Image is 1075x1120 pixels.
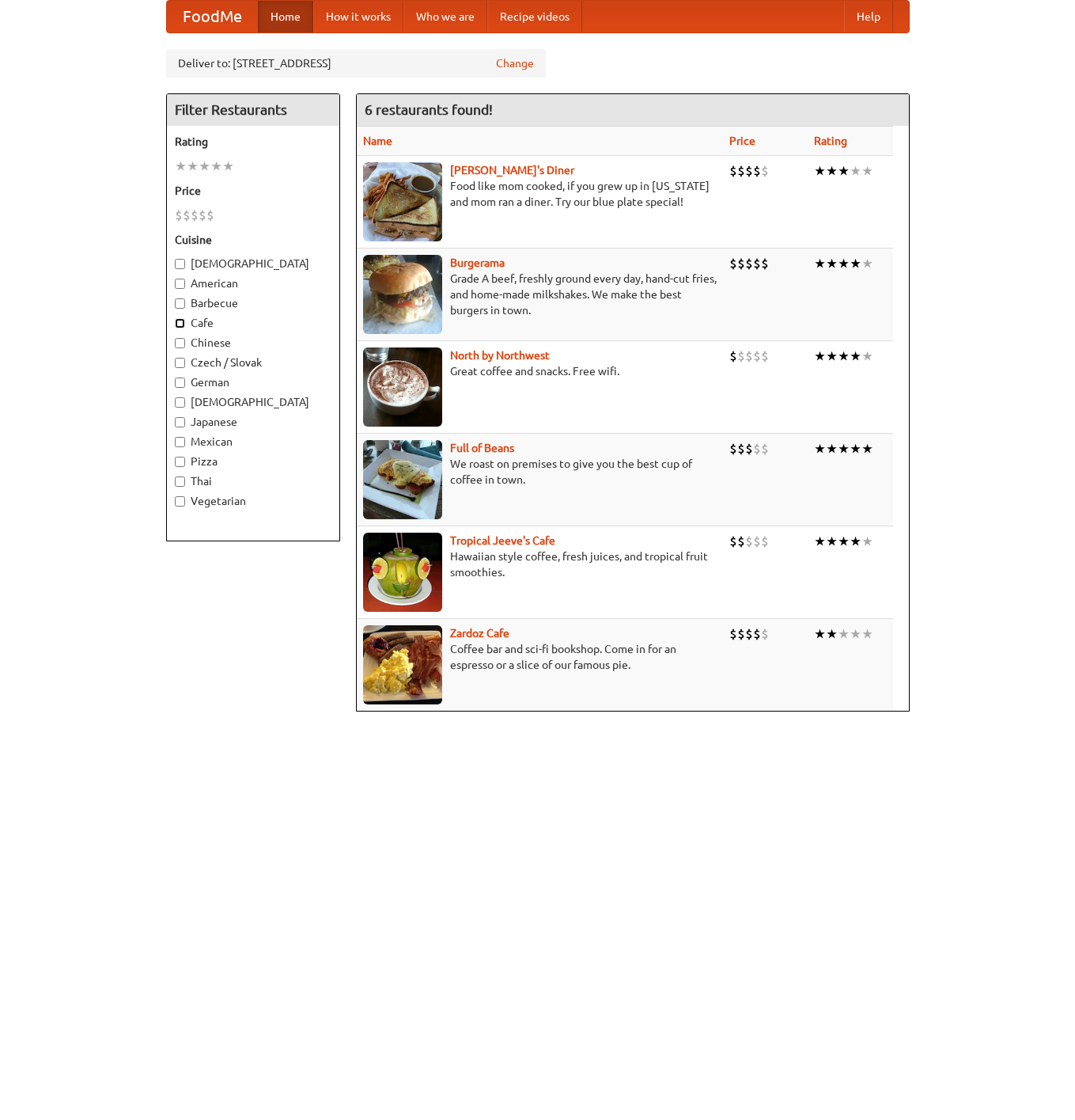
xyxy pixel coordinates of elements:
[838,255,850,272] li: ★
[206,207,214,224] li: $
[175,473,331,489] label: Thai
[365,102,493,117] ng-pluralize: 6 restaurants found!
[838,347,850,365] li: ★
[175,318,185,328] input: Cafe
[363,135,392,147] a: Name
[737,625,745,643] li: $
[175,397,185,408] input: [DEMOGRAPHIC_DATA]
[175,394,331,410] label: [DEMOGRAPHIC_DATA]
[363,255,442,334] img: burgerama.jpg
[729,162,737,180] li: $
[814,440,826,457] li: ★
[729,440,737,457] li: $
[175,457,185,467] input: Pizza
[814,533,826,550] li: ★
[187,158,199,175] li: ★
[450,442,514,454] b: Full of Beans
[487,1,582,32] a: Recipe videos
[175,158,187,175] li: ★
[450,534,555,547] a: Tropical Jeeve's Cafe
[175,378,185,388] input: German
[175,437,185,447] input: Mexican
[814,255,826,272] li: ★
[753,533,761,550] li: $
[199,158,210,175] li: ★
[450,164,574,177] a: [PERSON_NAME]'s Diner
[737,255,745,272] li: $
[737,533,745,550] li: $
[450,627,509,640] a: Zardoz Cafe
[753,255,761,272] li: $
[183,207,191,224] li: $
[850,255,861,272] li: ★
[175,374,331,390] label: German
[363,347,442,427] img: north.jpg
[753,625,761,643] li: $
[175,279,185,289] input: American
[850,162,861,180] li: ★
[175,183,331,199] h5: Price
[175,134,331,150] h5: Rating
[761,347,769,365] li: $
[826,255,838,272] li: ★
[761,162,769,180] li: $
[363,641,717,673] p: Coffee bar and sci-fi bookshop. Come in for an espresso or a slice of our famous pie.
[175,207,183,224] li: $
[450,349,550,362] a: North by Northwest
[175,417,185,427] input: Japanese
[175,358,185,368] input: Czech / Slovak
[850,347,861,365] li: ★
[838,162,850,180] li: ★
[403,1,487,32] a: Who we are
[838,625,850,643] li: ★
[761,255,769,272] li: $
[826,440,838,457] li: ★
[222,158,234,175] li: ★
[167,1,258,32] a: FoodMe
[175,496,185,507] input: Vegetarian
[450,256,505,269] b: Burgerama
[761,533,769,550] li: $
[826,162,838,180] li: ★
[753,162,761,180] li: $
[363,271,717,318] p: Grade A beef, freshly ground every day, hand-cut fries, and home-made milkshakes. We make the bes...
[814,135,847,147] a: Rating
[496,55,534,71] a: Change
[737,347,745,365] li: $
[363,549,717,580] p: Hawaiian style coffee, fresh juices, and tropical fruit smoothies.
[745,533,753,550] li: $
[838,533,850,550] li: ★
[729,533,737,550] li: $
[745,347,753,365] li: $
[737,440,745,457] li: $
[313,1,403,32] a: How it works
[761,625,769,643] li: $
[363,625,442,704] img: zardoz.jpg
[729,135,755,147] a: Price
[861,347,873,365] li: ★
[175,338,185,348] input: Chinese
[175,335,331,351] label: Chinese
[753,440,761,457] li: $
[175,232,331,248] h5: Cuisine
[745,440,753,457] li: $
[826,625,838,643] li: ★
[745,255,753,272] li: $
[175,259,185,269] input: [DEMOGRAPHIC_DATA]
[861,440,873,457] li: ★
[166,49,546,78] div: Deliver to: [STREET_ADDRESS]
[363,162,442,241] img: sallys.jpg
[167,94,339,126] h4: Filter Restaurants
[258,1,313,32] a: Home
[191,207,199,224] li: $
[844,1,893,32] a: Help
[363,178,717,210] p: Food like mom cooked, if you grew up in [US_STATE] and mom ran a diner. Try our blue plate special!
[175,493,331,509] label: Vegetarian
[761,440,769,457] li: $
[363,533,442,612] img: jeeves.jpg
[175,434,331,450] label: Mexican
[850,533,861,550] li: ★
